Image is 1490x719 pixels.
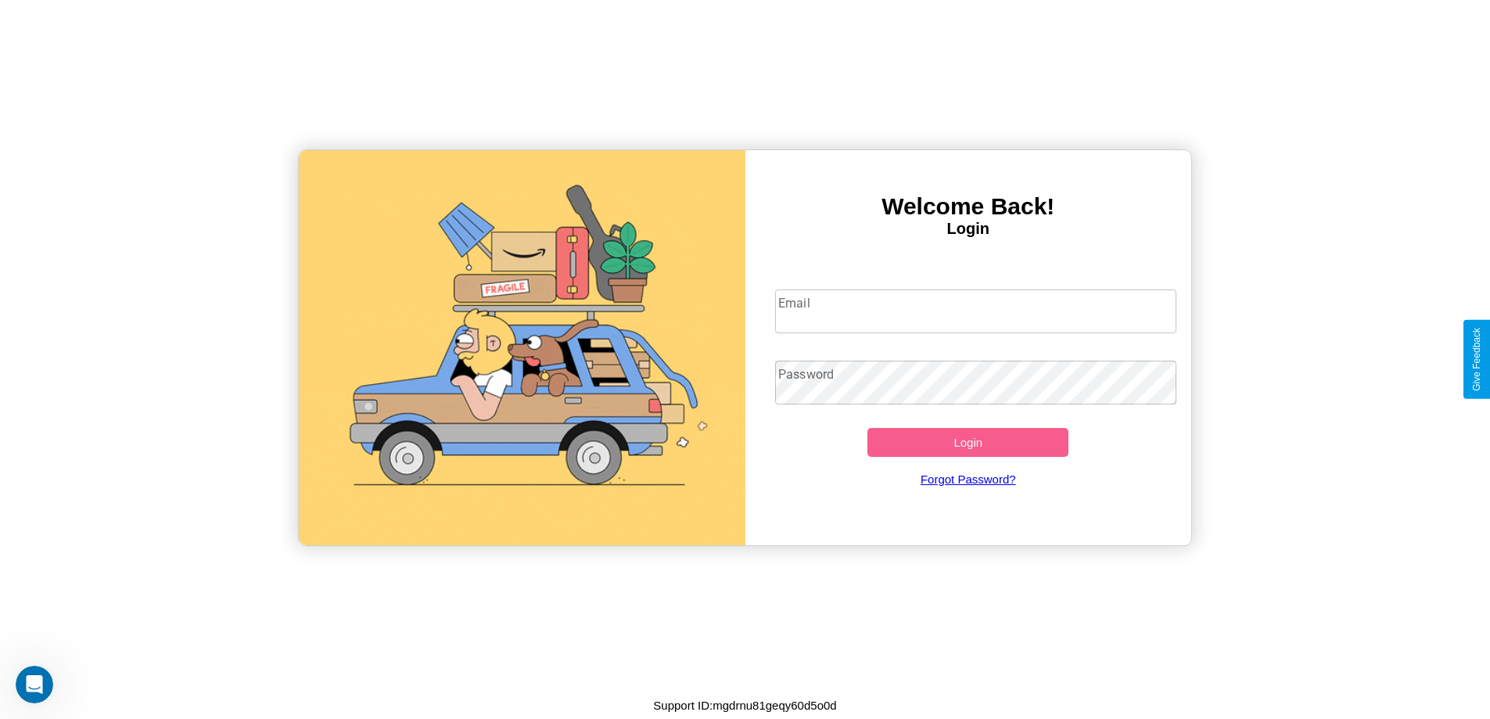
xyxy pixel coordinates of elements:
div: Give Feedback [1471,328,1482,391]
p: Support ID: mgdrnu81geqy60d5o0d [653,695,836,716]
img: gif [299,150,745,545]
a: Forgot Password? [767,457,1169,502]
h3: Welcome Back! [745,193,1192,220]
iframe: Intercom live chat [16,666,53,703]
h4: Login [745,220,1192,238]
button: Login [867,428,1068,457]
